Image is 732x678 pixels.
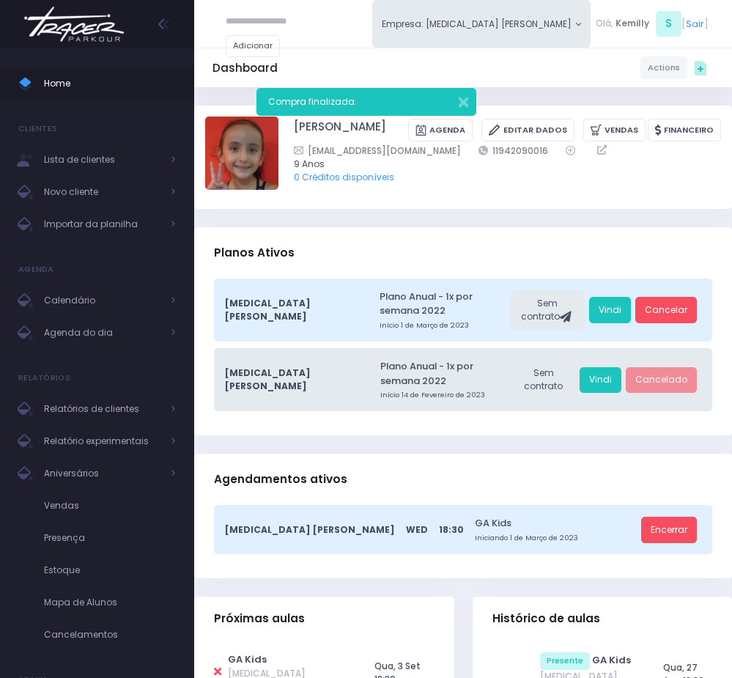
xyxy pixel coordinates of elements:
h4: Relatórios [18,364,70,393]
a: GA Kids [592,653,631,667]
h5: Dashboard [212,62,278,75]
a: Actions [640,56,687,78]
span: Presente [540,652,590,670]
span: Olá, [596,17,613,30]
a: 0 Créditos disponíveis [294,171,394,183]
a: Sair [686,17,704,31]
span: S [656,11,681,37]
a: Encerrar [641,517,697,543]
h3: Agendamentos ativos [214,458,347,501]
a: Agenda [408,119,473,141]
a: Cancelar [635,297,697,323]
a: Vindi [589,297,631,323]
small: Início 14 de Fevereiro de 2023 [380,390,507,400]
a: Plano Anual - 1x por semana 2022 [380,290,506,318]
h4: Agenda [18,255,54,284]
span: Próximas aulas [214,612,305,625]
span: Compra finalizada. [268,95,357,108]
a: Editar Dados [481,119,574,141]
span: Relatórios de clientes [44,399,161,419]
img: Lara Araújo [205,117,278,190]
small: Início 1 de Março de 2023 [380,320,506,331]
div: Sem contrato [512,361,576,400]
span: Agenda do dia [44,323,161,342]
span: Cancelamentos [44,625,176,644]
span: 9 Anos [294,158,703,171]
a: GA Kids [228,652,267,666]
span: Kemilly [615,17,649,30]
span: Relatório experimentais [44,432,161,451]
a: Vendas [583,119,646,141]
span: Estoque [44,561,176,580]
a: GA Kids [475,516,637,530]
span: Presença [44,528,176,548]
a: Plano Anual - 1x por semana 2022 [380,359,507,388]
a: [PERSON_NAME] [294,119,386,141]
span: Histórico de aulas [492,612,600,625]
a: Financeiro [648,119,721,141]
span: Lista de clientes [44,150,161,169]
span: [MEDICAL_DATA] [PERSON_NAME] [225,366,358,393]
span: [MEDICAL_DATA] [PERSON_NAME] [225,523,395,537]
div: Sem contrato [510,290,585,330]
span: Novo cliente [44,183,161,202]
span: Mapa de Alunos [44,593,176,612]
small: Iniciando 1 de Março de 2023 [475,533,637,543]
a: Vindi [580,367,621,394]
span: Calendário [44,291,161,310]
a: Adicionar [226,35,280,57]
span: Aniversários [44,464,161,483]
span: Wed [406,523,428,537]
span: [MEDICAL_DATA] [PERSON_NAME] [225,297,358,323]
h3: Planos Ativos [214,232,295,274]
div: [ ] [591,9,714,39]
span: Home [44,74,176,93]
span: 18:30 [439,523,464,537]
a: [EMAIL_ADDRESS][DOMAIN_NAME] [294,144,461,158]
span: Importar da planilha [44,215,161,234]
span: Vendas [44,496,176,515]
a: 11942090016 [478,144,548,158]
h4: Clientes [18,114,57,144]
